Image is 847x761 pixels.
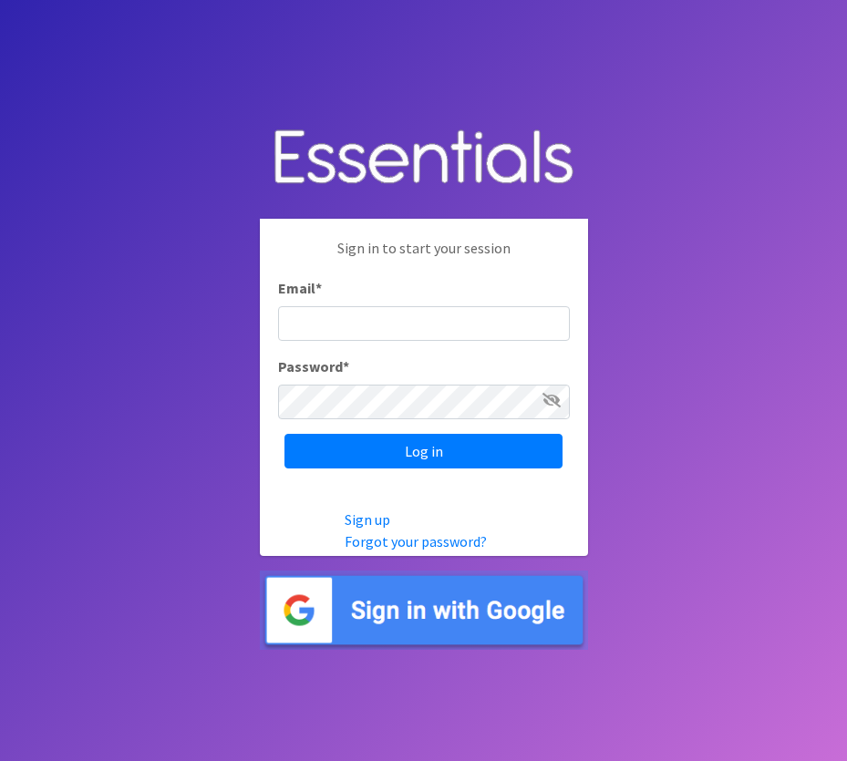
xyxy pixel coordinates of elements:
[278,355,349,377] label: Password
[278,277,322,299] label: Email
[284,434,563,468] input: Log in
[278,237,570,277] p: Sign in to start your session
[345,532,487,550] a: Forgot your password?
[345,510,390,529] a: Sign up
[260,571,588,650] img: Sign in with Google
[315,279,322,297] abbr: required
[260,111,588,205] img: Human Essentials
[343,357,349,375] abbr: required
